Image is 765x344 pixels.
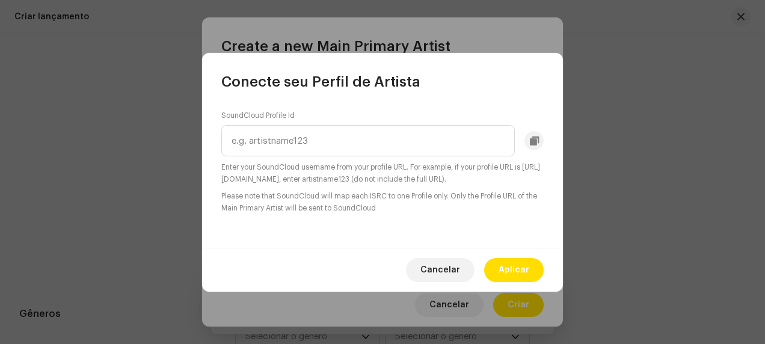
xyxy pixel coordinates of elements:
small: Please note that SoundCloud will map each ISRC to one Profile only. Only the Profile URL of the M... [221,190,544,214]
button: Cancelar [406,258,475,282]
input: e.g. artistname123 [221,125,515,156]
span: Cancelar [420,258,460,282]
button: Aplicar [484,258,544,282]
span: Aplicar [499,258,529,282]
span: Conecte seu Perfil de Artista [221,72,420,91]
label: SoundCloud Profile Id [221,111,295,120]
small: Enter your SoundCloud username from your profile URL. For example, if your profile URL is [URL][D... [221,161,544,185]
